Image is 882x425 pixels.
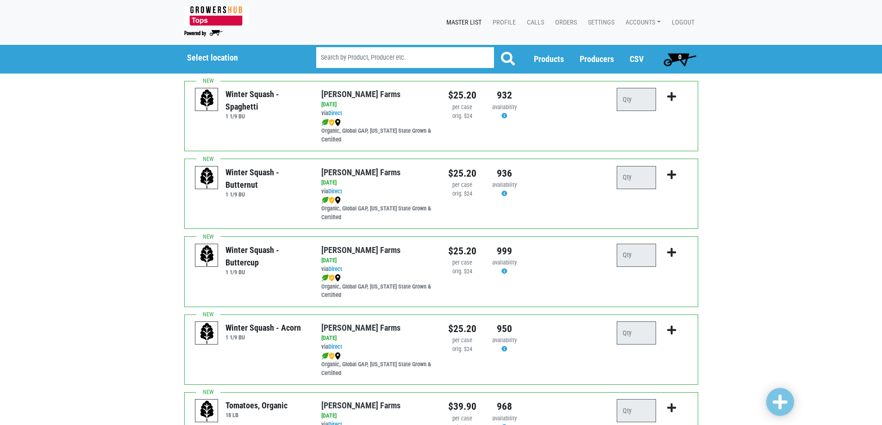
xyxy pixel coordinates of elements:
[664,14,698,31] a: Logout
[321,89,400,99] a: [PERSON_NAME] Farms
[328,110,342,117] a: Direct
[329,119,335,126] img: safety-e55c860ca8c00a9c171001a62a92dabd.png
[321,187,434,196] div: via
[618,14,664,31] a: Accounts
[225,191,307,198] h6: 1 1/9 BU
[490,166,519,181] div: 936
[321,352,329,360] img: leaf-e5c59151409436ccce96b2ca1b28e03c.png
[448,166,476,181] div: $25.20
[321,197,329,204] img: leaf-e5c59151409436ccce96b2ca1b28e03c.png
[630,54,644,64] a: CSV
[316,47,494,68] input: Search by Product, Producer etc.
[321,412,434,420] div: [DATE]
[225,334,301,341] h6: 1 1/9 BU
[492,259,517,266] span: availability
[225,269,307,276] h6: 1 1/9 BU
[225,399,288,412] div: Tomatoes, Organic
[195,88,219,111] img: placeholder-variety-43d6402dacf2d531de610a020419775a.svg
[187,53,293,63] h5: Select location
[321,256,434,265] div: [DATE]
[321,274,329,282] img: leaf-e5c59151409436ccce96b2ca1b28e03c.png
[329,352,335,360] img: safety-e55c860ca8c00a9c171001a62a92dabd.png
[195,166,219,190] img: placeholder-variety-43d6402dacf2d531de610a020419775a.svg
[448,112,476,121] div: orig. $24
[225,244,307,269] div: Winter Squash - Buttercup
[321,118,434,144] div: Organic, Global GAP, [US_STATE] State Grown & Certified
[225,113,307,120] h6: 1 1/9 BU
[321,323,400,333] a: [PERSON_NAME] Farms
[335,274,341,282] img: map_marker-0e94453035b3232a4d21701695807de9.png
[490,321,519,336] div: 950
[321,351,434,378] div: Organic, Global GAP, [US_STATE] State Grown & Certified
[490,244,519,259] div: 999
[225,412,288,419] h6: 18 LB
[448,336,476,345] div: per case
[617,166,656,189] input: Qty
[448,321,476,336] div: $25.20
[490,88,519,103] div: 932
[321,100,434,109] div: [DATE]
[492,337,517,344] span: availability
[321,343,434,351] div: via
[328,265,342,272] a: Direct
[492,181,517,188] span: availability
[448,267,476,276] div: orig. $24
[328,188,342,195] a: Direct
[225,321,301,334] div: Winter Squash - Acorn
[184,6,249,26] img: 279edf242af8f9d49a69d9d2afa010fb.png
[617,321,656,345] input: Qty
[195,400,219,423] img: placeholder-variety-43d6402dacf2d531de610a020419775a.svg
[195,244,219,267] img: placeholder-variety-43d6402dacf2d531de610a020419775a.svg
[492,415,517,422] span: availability
[519,14,548,31] a: Calls
[195,322,219,345] img: placeholder-variety-43d6402dacf2d531de610a020419775a.svg
[448,244,476,259] div: $25.20
[617,244,656,267] input: Qty
[448,181,476,190] div: per case
[329,197,335,204] img: safety-e55c860ca8c00a9c171001a62a92dabd.png
[448,399,476,414] div: $39.90
[448,190,476,198] div: orig. $24
[321,400,400,410] a: [PERSON_NAME] Farms
[439,14,485,31] a: Master List
[534,54,564,64] a: Products
[448,345,476,354] div: orig. $24
[581,14,618,31] a: Settings
[448,103,476,112] div: per case
[617,88,656,111] input: Qty
[328,343,342,350] a: Direct
[659,50,701,68] a: 0
[335,119,341,126] img: map_marker-0e94453035b3232a4d21701695807de9.png
[321,119,329,126] img: leaf-e5c59151409436ccce96b2ca1b28e03c.png
[448,259,476,267] div: per case
[580,54,614,64] a: Producers
[321,265,434,274] div: via
[335,197,341,204] img: map_marker-0e94453035b3232a4d21701695807de9.png
[321,179,434,187] div: [DATE]
[548,14,581,31] a: Orders
[448,88,476,103] div: $25.20
[329,274,335,282] img: safety-e55c860ca8c00a9c171001a62a92dabd.png
[321,274,434,300] div: Organic, Global GAP, [US_STATE] State Grown & Certified
[321,196,434,222] div: Organic, Global GAP, [US_STATE] State Grown & Certified
[321,245,400,255] a: [PERSON_NAME] Farms
[490,399,519,414] div: 968
[448,414,476,423] div: per case
[321,109,434,118] div: via
[678,53,682,61] span: 0
[184,30,223,37] img: Powered by Big Wheelbarrow
[335,352,341,360] img: map_marker-0e94453035b3232a4d21701695807de9.png
[321,334,434,343] div: [DATE]
[225,166,307,191] div: Winter Squash - Butternut
[485,14,519,31] a: Profile
[321,167,400,177] a: [PERSON_NAME] Farms
[492,104,517,111] span: availability
[617,399,656,422] input: Qty
[225,88,307,113] div: Winter Squash - Spaghetti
